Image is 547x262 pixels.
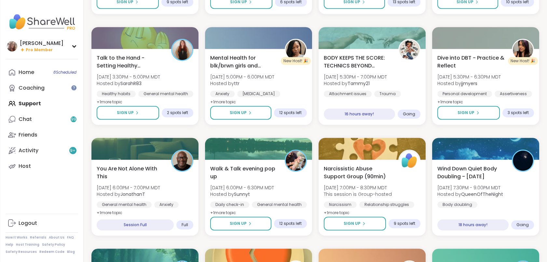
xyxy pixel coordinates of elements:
[210,184,274,191] span: [DATE] 6:00PM - 6:30PM MDT
[117,110,134,116] span: Sign Up
[437,201,477,208] div: Body doubling
[324,184,392,191] span: [DATE] 7:00PM - 8:30PM MDT
[6,250,37,254] a: Safety Resources
[230,110,247,116] span: Sign Up
[19,84,45,92] div: Coaching
[461,80,477,87] b: jjmyers
[26,47,53,53] span: Pro Member
[516,222,529,227] span: Going
[19,116,32,123] div: Chat
[437,184,503,191] span: [DATE] 7:30PM - 9:00PM MDT
[210,165,278,181] span: Walk & Talk evening pop up
[19,220,37,227] div: Logout
[167,110,188,115] span: 2 spots left
[97,106,159,120] button: Sign Up
[437,106,500,120] button: Sign Up
[210,54,278,70] span: Mental Health for blk/brwn girls and women
[437,191,503,197] span: Hosted by
[324,201,357,208] div: Narcissism
[120,80,142,87] b: SarahR83
[324,80,387,87] span: Hosted by
[210,201,249,208] div: Daily check-in
[324,191,392,197] span: This session is Group-hosted
[6,10,78,33] img: ShareWell Nav Logo
[403,111,415,117] span: Going
[230,221,247,226] span: Sign Up
[279,221,302,226] span: 12 spots left
[374,91,401,97] div: Trauma
[97,201,152,208] div: General mental health
[71,117,76,122] span: 99
[182,222,188,227] span: Full
[234,191,250,197] b: Sunnyt
[67,235,74,240] a: FAQ
[344,221,361,226] span: Sign Up
[97,54,164,70] span: Talk to the Hand - Setting Healthy Boundaries
[39,250,64,254] a: Redeem Code
[6,65,78,80] a: Home8Scheduled
[19,131,37,138] div: Friends
[97,80,160,87] span: Hosted by
[6,111,78,127] a: Chat99
[71,85,76,90] iframe: Spotlight
[16,242,39,247] a: Host Training
[210,217,271,230] button: Sign Up
[234,80,239,87] b: ttr
[7,41,17,51] img: dodi
[97,184,160,191] span: [DATE] 6:00PM - 7:00PM MDT
[508,110,529,115] span: 3 spots left
[394,221,415,226] span: 9 spots left
[437,80,501,87] span: Hosted by
[6,235,27,240] a: How It Works
[172,151,192,171] img: JonathanT
[437,74,501,80] span: [DATE] 5:30PM - 6:30PM MDT
[6,242,13,247] a: Help
[97,219,174,230] div: Session Full
[19,163,31,170] div: Host
[348,80,370,87] b: Tammy21
[252,201,307,208] div: General mental health
[30,235,46,240] a: Referrals
[42,242,65,247] a: Safety Policy
[237,91,280,97] div: [MEDICAL_DATA]
[281,57,311,65] div: New Host! 🎉
[437,54,505,70] span: Dive into DBT - Practice & Reflect
[458,110,474,116] span: Sign Up
[210,80,274,87] span: Hosted by
[324,217,386,230] button: Sign Up
[6,143,78,158] a: Activity9+
[70,148,75,153] span: 9 +
[49,235,64,240] a: About Us
[19,147,38,154] div: Activity
[19,69,34,76] div: Home
[97,165,164,181] span: You Are Not Alone With This
[210,91,235,97] div: Anxiety
[97,91,136,97] div: Healthy habits
[120,191,145,197] b: JonathanT
[67,250,75,254] a: Blog
[53,70,76,75] span: 8 Scheduled
[399,151,419,171] img: ShareWell
[20,40,63,47] div: [PERSON_NAME]
[172,40,192,60] img: SarahR83
[461,191,503,197] b: QueenOfTheNight
[279,110,302,115] span: 12 spots left
[286,40,306,60] img: ttr
[437,219,509,230] div: 18 hours away!
[324,165,391,181] span: Narcissistic Abuse Support Group (90min)
[6,215,78,231] a: Logout
[138,91,193,97] div: General mental health
[437,91,492,97] div: Personal development
[399,40,419,60] img: Tammy21
[6,158,78,174] a: Host
[210,74,274,80] span: [DATE] 5:00PM - 6:00PM MDT
[210,106,271,120] button: Sign Up
[508,57,538,65] div: New Host! 🎉
[97,191,160,197] span: Hosted by
[437,165,505,181] span: Wind Down Quiet Body Doubling - [DATE]
[286,151,306,171] img: Sunnyt
[324,74,387,80] span: [DATE] 5:30PM - 7:00PM MDT
[359,201,414,208] div: Relationship struggles
[6,80,78,96] a: Coaching
[154,201,179,208] div: Anxiety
